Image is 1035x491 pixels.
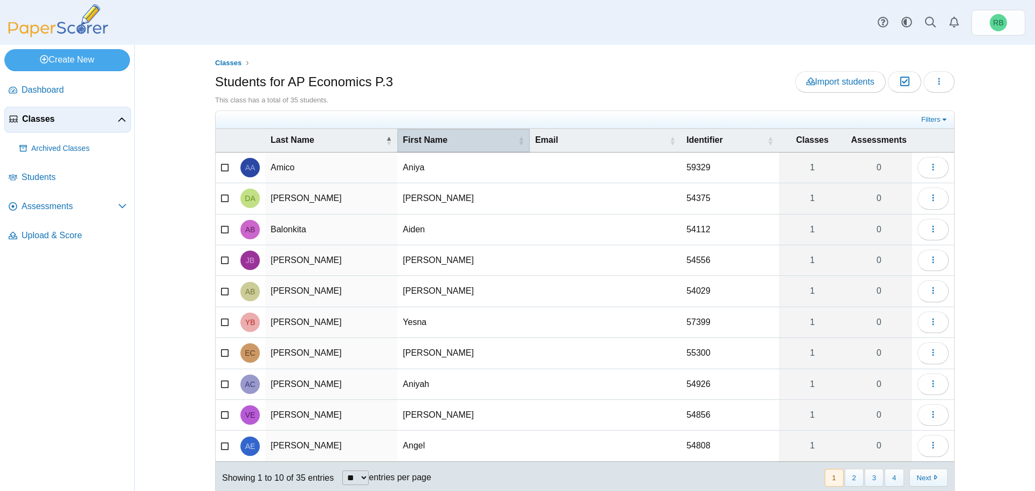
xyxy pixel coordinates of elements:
span: Assessments [22,200,118,212]
td: 54112 [681,215,779,245]
span: Angel Estrada [245,442,256,450]
td: [PERSON_NAME] [397,276,529,307]
a: Alerts [942,11,966,34]
span: First Name : Activate to sort [518,135,525,146]
td: [PERSON_NAME] [265,183,397,214]
span: Classes [215,59,241,67]
a: Students [4,165,131,191]
a: 0 [846,183,912,213]
span: Last Name : Activate to invert sorting [385,135,392,146]
a: 0 [846,215,912,245]
button: 4 [885,469,903,487]
a: 1 [779,276,846,306]
td: [PERSON_NAME] [397,245,529,276]
a: Assessments [4,194,131,220]
h1: Students for AP Economics P.3 [215,73,393,91]
a: 0 [846,338,912,368]
td: [PERSON_NAME] [265,431,397,461]
td: [PERSON_NAME] [397,400,529,431]
td: 57399 [681,307,779,338]
span: Emmanuel Calderon [245,349,255,357]
a: 1 [779,215,846,245]
a: 1 [779,183,846,213]
td: [PERSON_NAME] [397,183,529,214]
span: Dashboard [22,84,127,96]
td: Aniya [397,153,529,183]
a: Classes [212,57,245,70]
nav: pagination [824,469,948,487]
a: Import students [795,71,886,93]
span: First Name [403,134,515,146]
a: 1 [779,400,846,430]
span: Arianna Barrios [245,288,256,295]
td: Amico [265,153,397,183]
td: [PERSON_NAME] [265,369,397,400]
a: Create New [4,49,130,71]
label: entries per page [369,473,431,482]
td: Aniyah [397,369,529,400]
a: 1 [779,431,846,461]
span: Aniya Amico [245,164,256,171]
span: Valeria Esparza [245,411,256,419]
button: 2 [845,469,864,487]
a: 0 [846,153,912,183]
a: 1 [779,153,846,183]
td: 54375 [681,183,779,214]
td: 55300 [681,338,779,369]
span: Archived Classes [31,143,127,154]
a: 0 [846,431,912,461]
td: Yesna [397,307,529,338]
a: Robert Bartz [971,10,1025,36]
span: Derrow Andres [245,195,255,202]
span: Email : Activate to sort [669,135,675,146]
span: Import students [806,77,874,86]
td: Aiden [397,215,529,245]
span: Upload & Score [22,230,127,241]
a: Upload & Score [4,223,131,249]
td: 54808 [681,431,779,461]
span: Email [535,134,667,146]
button: 1 [825,469,844,487]
a: 0 [846,400,912,430]
a: 1 [779,369,846,399]
td: 54029 [681,276,779,307]
span: Robert Bartz [993,19,1003,26]
button: Next [909,469,948,487]
span: Identifier [686,134,765,146]
a: 1 [779,307,846,337]
img: PaperScorer [4,4,112,37]
span: Assessments [851,134,907,146]
a: PaperScorer [4,30,112,39]
span: Classes [22,113,118,125]
span: Last Name [271,134,383,146]
td: [PERSON_NAME] [265,276,397,307]
td: [PERSON_NAME] [265,307,397,338]
td: [PERSON_NAME] [265,338,397,369]
a: 0 [846,307,912,337]
span: Aiden Balonkita [245,226,256,233]
td: [PERSON_NAME] [265,245,397,276]
a: Dashboard [4,78,131,103]
a: 0 [846,369,912,399]
span: Robert Bartz [990,14,1007,31]
span: Identifier : Activate to sort [767,135,774,146]
span: Students [22,171,127,183]
button: 3 [865,469,884,487]
a: 0 [846,245,912,275]
a: 1 [779,245,846,275]
td: 54856 [681,400,779,431]
a: Archived Classes [15,136,131,162]
a: Filters [919,114,951,125]
a: Classes [4,107,131,133]
span: Classes [784,134,840,146]
td: [PERSON_NAME] [265,400,397,431]
div: This class has a total of 35 students. [215,95,955,105]
span: Yesna Bruno [245,319,256,326]
td: Balonkita [265,215,397,245]
td: [PERSON_NAME] [397,338,529,369]
a: 1 [779,338,846,368]
td: Angel [397,431,529,461]
td: 54556 [681,245,779,276]
a: 0 [846,276,912,306]
span: Aniyah Clayton [245,381,255,388]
